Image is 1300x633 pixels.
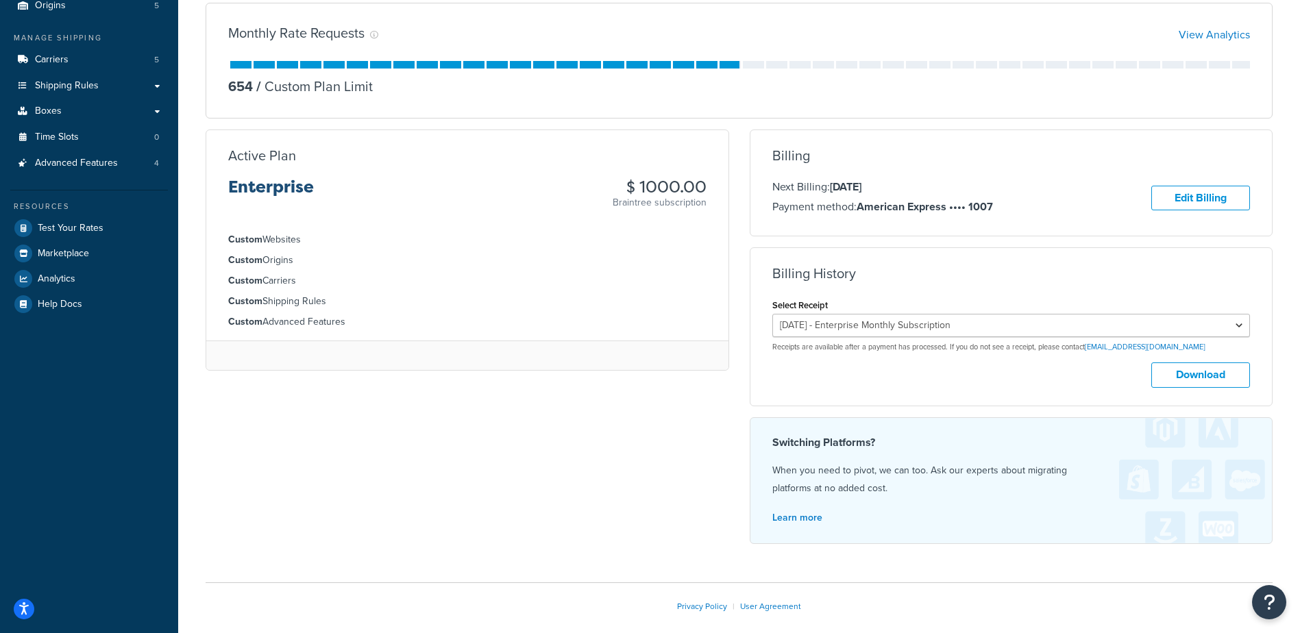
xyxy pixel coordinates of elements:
p: Custom Plan Limit [253,77,373,96]
strong: Custom [228,294,262,308]
p: Next Billing: [772,178,993,196]
p: 654 [228,77,253,96]
a: View Analytics [1179,27,1250,42]
h4: Switching Platforms? [772,434,1251,451]
li: Time Slots [10,125,168,150]
button: Open Resource Center [1252,585,1286,619]
span: Time Slots [35,132,79,143]
a: [EMAIL_ADDRESS][DOMAIN_NAME] [1085,341,1205,352]
li: Websites [228,232,707,247]
a: Shipping Rules [10,73,168,99]
span: Analytics [38,273,75,285]
p: Receipts are available after a payment has processed. If you do not see a receipt, please contact [772,342,1251,352]
span: 0 [154,132,159,143]
span: Help Docs [38,299,82,310]
p: When you need to pivot, we can too. Ask our experts about migrating platforms at no added cost. [772,462,1251,497]
span: Test Your Rates [38,223,103,234]
h3: Billing History [772,266,856,281]
p: Payment method: [772,198,993,216]
h3: $ 1000.00 [613,178,707,196]
label: Select Receipt [772,300,828,310]
li: Shipping Rules [228,294,707,309]
strong: [DATE] [830,179,861,195]
a: User Agreement [740,600,801,612]
span: Advanced Features [35,158,118,169]
button: Download [1151,362,1250,388]
strong: Custom [228,273,262,288]
span: Marketplace [38,248,89,260]
li: Origins [228,253,707,268]
span: | [733,600,735,612]
li: Advanced Features [228,314,707,330]
a: Carriers 5 [10,47,168,73]
h3: Monthly Rate Requests [228,25,365,40]
li: Carriers [10,47,168,73]
h3: Active Plan [228,148,296,163]
li: Carriers [228,273,707,288]
strong: American Express •••• 1007 [857,199,993,214]
span: 5 [154,54,159,66]
a: Marketplace [10,241,168,266]
h3: Billing [772,148,810,163]
h3: Enterprise [228,178,314,207]
div: Manage Shipping [10,32,168,44]
strong: Custom [228,314,262,329]
a: Privacy Policy [677,600,727,612]
a: Learn more [772,510,822,525]
a: Help Docs [10,292,168,316]
a: Time Slots 0 [10,125,168,150]
strong: Custom [228,253,262,267]
a: Edit Billing [1151,186,1250,211]
li: Advanced Features [10,151,168,176]
div: Resources [10,201,168,212]
a: Analytics [10,266,168,291]
span: / [256,76,261,97]
a: Advanced Features 4 [10,151,168,176]
span: Carriers [35,54,69,66]
a: Boxes [10,99,168,124]
span: Boxes [35,105,62,117]
strong: Custom [228,232,262,247]
span: 4 [154,158,159,169]
span: Shipping Rules [35,80,99,92]
a: Test Your Rates [10,216,168,240]
p: Braintree subscription [613,196,707,210]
